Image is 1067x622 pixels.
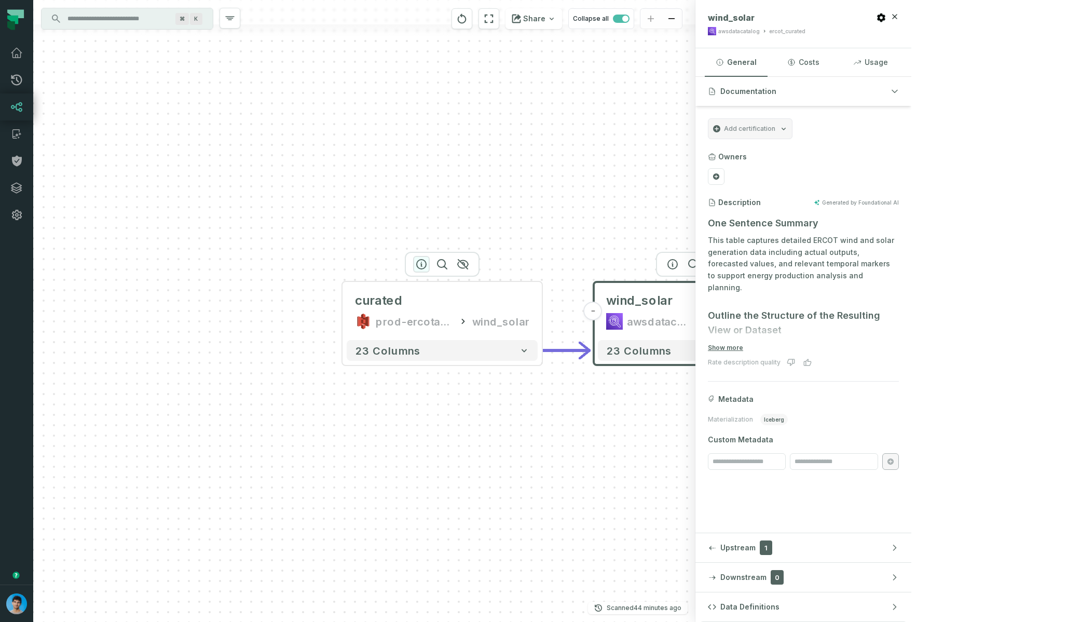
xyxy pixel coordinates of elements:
span: wind_solar [606,292,673,309]
button: Scanned[DATE] 9:01:50 AM [588,602,688,614]
h3: Description [718,197,761,208]
span: iceberg [760,414,788,425]
button: Costs [772,48,835,76]
div: Rate description quality [708,358,781,367]
span: Materialization [708,415,753,424]
span: Data Definitions [720,602,779,612]
span: 0 [771,570,784,585]
button: Collapse all [568,8,634,29]
img: avatar of Omri Ildis [6,593,27,614]
div: awsdatacatalog [627,313,689,330]
span: Documentation [720,86,776,97]
span: 1 [760,540,772,555]
button: General [705,48,768,76]
div: Tooltip anchor [11,571,21,580]
h3: Outline the Structure of the Resulting View or Dataset [708,308,899,337]
p: This table captures detailed ERCOT wind and solar generation data including actual outputs, forec... [708,235,899,294]
span: Add certification [724,125,775,133]
span: Downstream [720,572,767,583]
button: Upstream1 [695,533,911,562]
button: Usage [839,48,902,76]
span: wind_solar [708,12,755,23]
div: prod-ercotapi-it-bhl-public-curated/ercot [376,313,454,330]
h3: Owners [718,152,747,162]
span: Upstream [720,543,756,553]
span: Press ⌘ + K to focus the search bar [175,13,189,25]
relative-time: Sep 9, 2025, 9:01 AM GMT+3 [634,604,681,612]
button: Generated by Foundational AI [814,199,899,206]
div: curated [355,292,403,309]
button: - [584,302,603,320]
button: zoom out [661,9,682,29]
button: Show more [708,344,743,352]
button: Share [505,8,562,29]
span: Metadata [718,394,754,404]
div: awsdatacatalog [718,28,760,35]
button: Downstream0 [695,563,911,592]
button: Add certification [708,118,792,139]
span: 23 columns [355,344,420,357]
span: Custom Metadata [708,435,899,445]
h3: One Sentence Summary [708,216,899,231]
p: Scanned [607,603,681,613]
button: Data Definitions [695,592,911,621]
span: 23 columns [606,344,672,357]
div: ercot_curated [769,28,805,35]
button: Documentation [695,77,911,106]
span: Press ⌘ + K to focus the search bar [190,13,202,25]
div: wind_solar [472,313,529,330]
